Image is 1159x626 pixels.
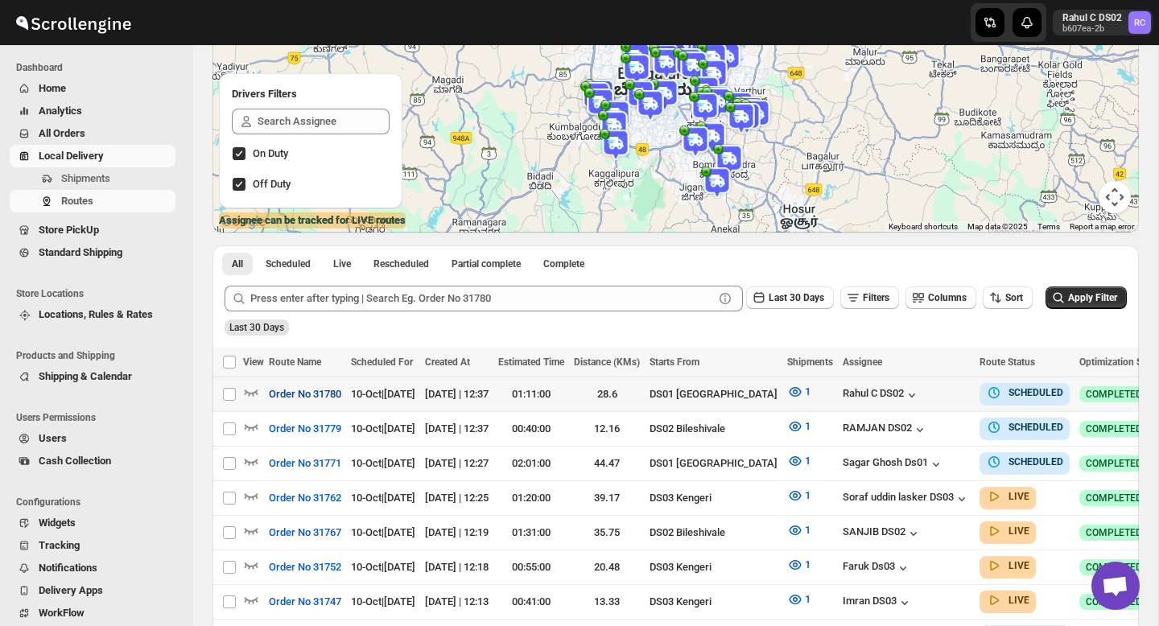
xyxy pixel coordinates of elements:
[39,150,104,162] span: Local Delivery
[787,356,833,368] span: Shipments
[269,386,341,402] span: Order No 31780
[650,559,777,575] div: DS03 Kengeri
[39,82,66,94] span: Home
[39,105,82,117] span: Analytics
[843,491,970,507] button: Soraf uddin lasker DS03
[219,212,406,229] label: Assignee can be tracked for LIVE routes
[1062,24,1122,34] p: b607ea-2b
[10,512,175,534] button: Widgets
[222,253,253,275] button: All routes
[843,525,922,542] div: SANJIB DS02
[986,385,1063,401] button: SCHEDULED
[650,490,777,506] div: DS03 Kengeri
[16,349,182,362] span: Products and Shipping
[543,257,584,270] span: Complete
[16,287,182,300] span: Store Locations
[498,525,564,541] div: 01:31:00
[498,594,564,610] div: 00:41:00
[928,292,967,303] span: Columns
[266,257,311,270] span: Scheduled
[16,61,182,74] span: Dashboard
[843,560,911,576] div: Faruk Ds03
[259,381,351,407] button: Order No 31780
[1086,526,1142,539] span: COMPLETED
[425,455,489,472] div: [DATE] | 12:27
[425,525,489,541] div: [DATE] | 12:19
[574,594,640,610] div: 13.33
[980,356,1035,368] span: Route Status
[1008,387,1063,398] b: SCHEDULED
[39,308,153,320] span: Locations, Rules & Rates
[986,558,1029,574] button: LIVE
[10,557,175,579] button: Notifications
[498,490,564,506] div: 01:20:00
[967,222,1028,231] span: Map data ©2025
[843,387,920,403] button: Rahul C DS02
[805,455,810,467] span: 1
[840,286,899,309] button: Filters
[777,587,820,612] button: 1
[351,388,415,400] span: 10-Oct | [DATE]
[986,419,1063,435] button: SCHEDULED
[425,386,489,402] div: [DATE] | 12:37
[574,386,640,402] div: 28.6
[10,450,175,472] button: Cash Collection
[351,422,415,434] span: 10-Oct | [DATE]
[1046,286,1127,309] button: Apply Filter
[650,525,777,541] div: DS02 Bileshivale
[39,127,85,139] span: All Orders
[777,448,820,474] button: 1
[13,2,134,43] img: ScrollEngine
[61,195,93,207] span: Routes
[1086,388,1142,401] span: COMPLETED
[452,257,521,270] span: Partial complete
[232,86,390,102] h2: Drivers Filters
[259,416,351,442] button: Order No 31779
[1053,10,1153,35] button: User menu
[889,221,958,233] button: Keyboard shortcuts
[269,490,341,506] span: Order No 31762
[269,594,341,610] span: Order No 31747
[843,456,944,472] button: Sagar Ghosh Ds01
[39,432,67,444] span: Users
[1086,457,1142,470] span: COMPLETED
[574,421,640,437] div: 12.16
[574,490,640,506] div: 39.17
[259,520,351,546] button: Order No 31767
[10,100,175,122] button: Analytics
[1062,11,1122,24] p: Rahul C DS02
[373,257,429,270] span: Rescheduled
[777,517,820,543] button: 1
[259,589,351,615] button: Order No 31747
[258,109,390,134] input: Search Assignee
[1086,422,1142,435] span: COMPLETED
[39,517,76,529] span: Widgets
[16,496,182,509] span: Configurations
[425,356,470,368] span: Created At
[351,492,415,504] span: 10-Oct | [DATE]
[39,455,111,467] span: Cash Collection
[39,224,99,236] span: Store PickUp
[805,385,810,397] span: 1
[10,167,175,190] button: Shipments
[10,77,175,100] button: Home
[1099,181,1131,213] button: Map camera controls
[1008,595,1029,606] b: LIVE
[1008,456,1063,467] b: SCHEDULED
[1086,492,1142,505] span: COMPLETED
[229,322,284,333] span: Last 30 Days
[843,595,913,611] button: Imran DS03
[351,595,415,607] span: 10-Oct | [DATE]
[10,190,175,212] button: Routes
[777,414,820,439] button: 1
[843,422,928,438] div: RAMJAN DS02
[986,488,1029,505] button: LIVE
[1128,11,1151,34] span: Rahul C DS02
[10,303,175,326] button: Locations, Rules & Rates
[269,525,341,541] span: Order No 31767
[425,559,489,575] div: [DATE] | 12:18
[1008,491,1029,502] b: LIVE
[905,286,976,309] button: Columns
